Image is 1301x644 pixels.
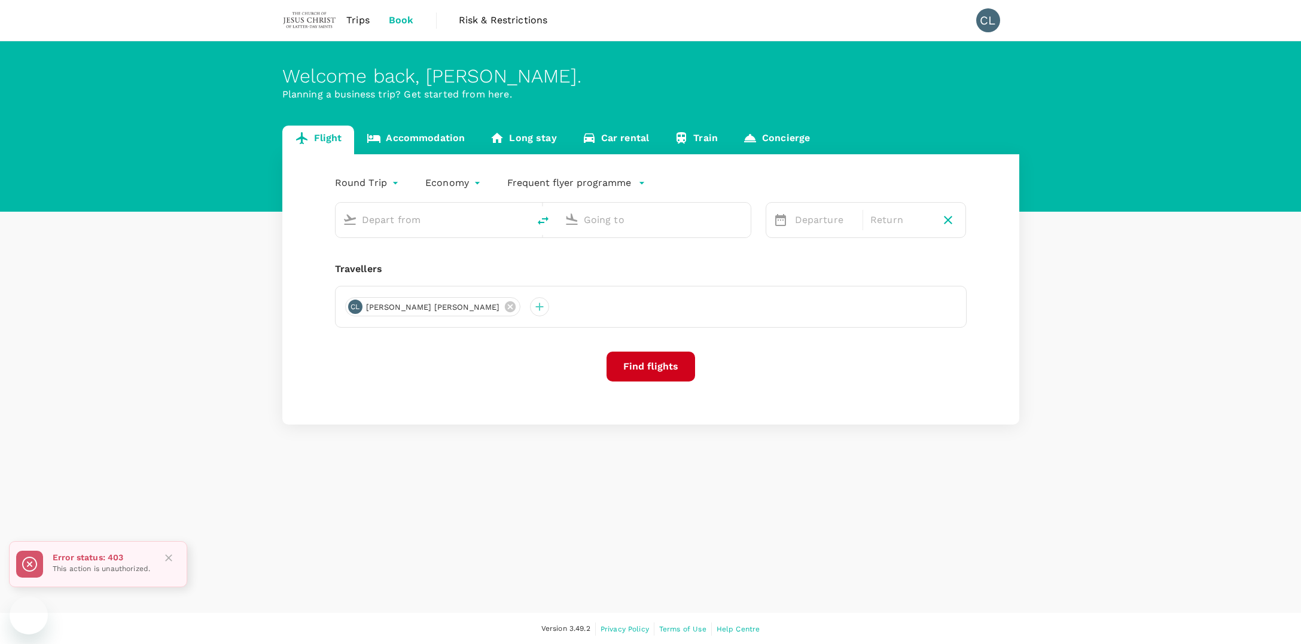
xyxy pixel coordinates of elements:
img: The Malaysian Church of Jesus Christ of Latter-day Saints [282,7,337,33]
span: Trips [346,13,370,28]
div: Travellers [335,262,967,276]
a: Flight [282,126,355,154]
div: CL [976,8,1000,32]
input: Depart from [362,210,504,229]
div: Welcome back , [PERSON_NAME] . [282,65,1019,87]
a: Concierge [730,126,822,154]
iframe: Button to launch messaging window [10,596,48,634]
a: Long stay [477,126,569,154]
span: Book [389,13,414,28]
button: delete [529,206,557,235]
a: Car rental [569,126,662,154]
p: Return [870,213,931,227]
div: CL[PERSON_NAME] [PERSON_NAME] [345,297,520,316]
p: Error status: 403 [53,551,150,563]
button: Frequent flyer programme [507,176,645,190]
a: Privacy Policy [601,622,649,636]
button: Open [742,218,745,221]
div: CL [348,300,362,314]
a: Train [662,126,730,154]
p: Frequent flyer programme [507,176,631,190]
a: Accommodation [354,126,477,154]
span: Terms of Use [659,625,706,633]
button: Open [520,218,523,221]
button: Find flights [607,352,695,381]
span: [PERSON_NAME] [PERSON_NAME] [359,301,507,313]
div: Economy [425,173,483,193]
button: Close [160,549,178,567]
p: This action is unauthorized. [53,563,150,575]
a: Help Centre [717,622,760,636]
span: Privacy Policy [601,625,649,633]
p: Planning a business trip? Get started from here. [282,87,1019,102]
div: Round Trip [335,173,402,193]
span: Help Centre [717,625,760,633]
input: Going to [584,210,726,229]
span: Version 3.49.2 [541,623,590,635]
span: Risk & Restrictions [459,13,548,28]
p: Departure [795,213,855,227]
a: Terms of Use [659,622,706,636]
